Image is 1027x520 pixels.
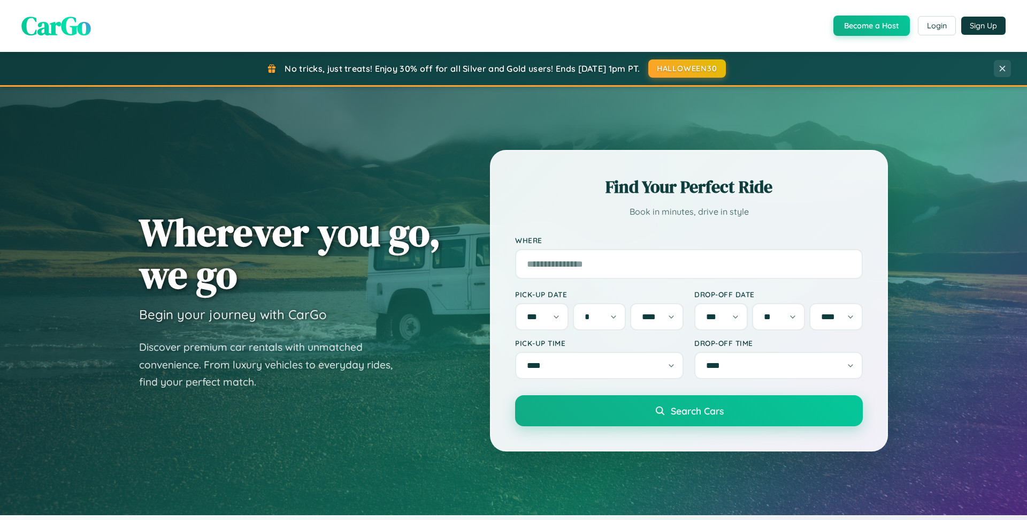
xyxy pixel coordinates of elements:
[918,16,956,35] button: Login
[648,59,726,78] button: HALLOWEEN30
[694,338,863,348] label: Drop-off Time
[515,290,684,299] label: Pick-up Date
[671,405,724,417] span: Search Cars
[139,211,441,296] h1: Wherever you go, we go
[515,338,684,348] label: Pick-up Time
[694,290,863,299] label: Drop-off Date
[21,8,91,43] span: CarGo
[515,395,863,426] button: Search Cars
[961,17,1006,35] button: Sign Up
[833,16,910,36] button: Become a Host
[285,63,640,74] span: No tricks, just treats! Enjoy 30% off for all Silver and Gold users! Ends [DATE] 1pm PT.
[139,338,407,391] p: Discover premium car rentals with unmatched convenience. From luxury vehicles to everyday rides, ...
[139,306,327,322] h3: Begin your journey with CarGo
[515,236,863,245] label: Where
[515,175,863,199] h2: Find Your Perfect Ride
[515,204,863,220] p: Book in minutes, drive in style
